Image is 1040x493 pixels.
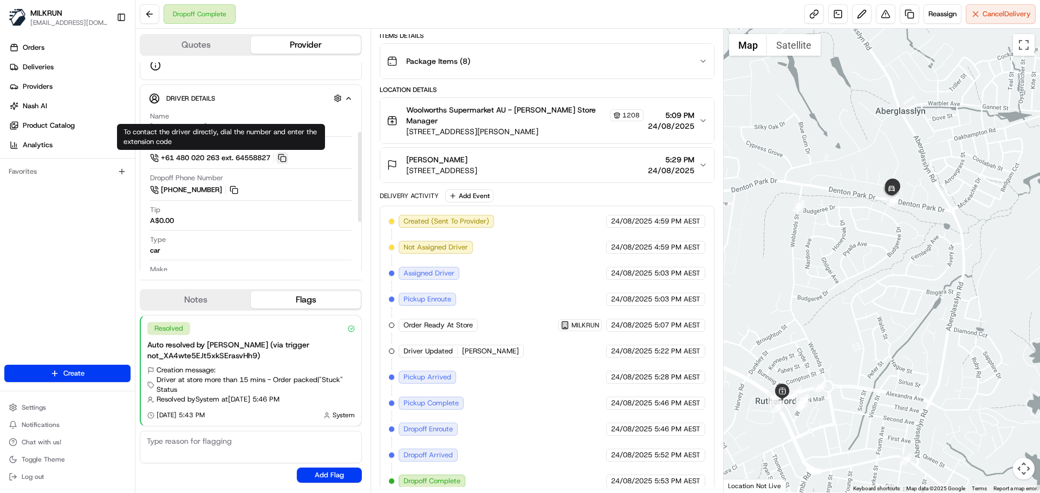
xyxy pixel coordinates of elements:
[22,455,65,464] span: Toggle Theme
[404,294,451,304] span: Pickup Enroute
[797,393,809,405] div: 19
[445,189,493,202] button: Add Event
[654,450,700,460] span: 5:52 PM AEST
[161,153,270,163] span: +61 480 020 263 ext. 64558827
[792,200,804,212] div: 21
[611,424,652,434] span: 24/08/2025
[4,4,112,30] button: MILKRUNMILKRUN[EMAIL_ADDRESS][DOMAIN_NAME]
[1013,458,1035,479] button: Map camera controls
[611,346,652,356] span: 24/08/2025
[23,121,75,130] span: Product Catalog
[404,398,459,408] span: Pickup Complete
[796,398,808,410] div: 16
[157,375,355,395] span: Driver at store more than 15 mins - Order packed | "Stuck" Status
[333,411,355,419] span: System
[611,398,652,408] span: 24/08/2025
[972,485,987,491] a: Terms (opens in new tab)
[4,97,135,115] a: Nash AI
[406,104,607,126] span: Woolworths Supermarket AU - [PERSON_NAME] Store Manager
[1013,34,1035,56] button: Toggle fullscreen view
[4,117,135,134] a: Product Catalog
[141,36,251,54] button: Quotes
[117,124,325,150] div: To contact the driver directly, dial the number and enter the extension code
[4,136,135,154] a: Analytics
[654,216,700,226] span: 4:59 PM AEST
[150,111,169,121] span: Name
[404,476,460,486] span: Dropoff Complete
[157,411,205,419] span: [DATE] 5:43 PM
[771,400,783,412] div: 11
[141,291,251,308] button: Notes
[983,9,1031,19] span: Cancel Delivery
[4,417,131,432] button: Notifications
[150,184,240,196] a: [PHONE_NUMBER]
[648,121,694,132] span: 24/08/2025
[23,43,44,52] span: Orders
[404,450,453,460] span: Dropoff Arrived
[9,9,26,26] img: MILKRUN
[4,452,131,467] button: Toggle Theme
[924,4,961,24] button: Reassign
[23,140,53,150] span: Analytics
[648,165,694,176] span: 24/08/2025
[654,372,700,382] span: 5:28 PM AEST
[966,4,1036,24] button: CancelDelivery
[726,478,762,492] img: Google
[30,8,62,18] span: MILKRUN
[611,294,652,304] span: 24/08/2025
[611,268,652,278] span: 24/08/2025
[147,339,355,361] div: Auto resolved by [PERSON_NAME] (via trigger not_XA4wte5EJt5xkSErasvHh9)
[251,36,361,54] button: Provider
[648,154,694,165] span: 5:29 PM
[4,400,131,415] button: Settings
[157,365,216,375] span: Creation message:
[406,165,477,176] span: [STREET_ADDRESS]
[4,469,131,484] button: Log out
[993,485,1037,491] a: Report a map error
[790,386,802,398] div: 13
[654,424,700,434] span: 5:46 PM AEST
[887,195,899,207] div: 22
[462,346,519,356] span: [PERSON_NAME]
[23,62,54,72] span: Deliveries
[166,94,215,103] span: Driver Details
[22,403,46,412] span: Settings
[4,365,131,382] button: Create
[406,56,470,67] span: Package Items ( 8 )
[22,472,44,481] span: Log out
[4,39,135,56] a: Orders
[380,148,713,182] button: [PERSON_NAME][STREET_ADDRESS]5:29 PM24/08/2025
[406,154,467,165] span: [PERSON_NAME]
[654,320,700,330] span: 5:07 PM AEST
[622,111,640,120] span: 1208
[149,89,353,107] button: Driver Details
[814,380,826,392] div: 20
[654,242,700,252] span: 4:59 PM AEST
[654,346,700,356] span: 5:22 PM AEST
[23,82,53,91] span: Providers
[571,321,599,330] span: MILKRUN
[23,101,47,111] span: Nash AI
[404,320,473,330] span: Order Ready At Store
[654,398,700,408] span: 5:46 PM AEST
[406,126,643,137] span: [STREET_ADDRESS][PERSON_NAME]
[150,173,223,183] span: Dropoff Phone Number
[796,398,808,410] div: 15
[251,291,361,308] button: Flags
[404,216,489,226] span: Created (Sent To Provider)
[768,392,779,404] div: 12
[150,152,288,164] a: +61 480 020 263 ext. 64558827
[404,268,454,278] span: Assigned Driver
[795,399,807,411] div: 14
[150,216,174,226] div: A$0.00
[222,395,279,404] span: at [DATE] 5:46 PM
[654,294,700,304] span: 5:03 PM AEST
[147,322,190,335] div: Resolved
[157,395,219,404] span: Resolved by System
[900,453,912,465] div: 10
[611,320,652,330] span: 24/08/2025
[404,346,453,356] span: Driver Updated
[22,438,61,446] span: Chat with us!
